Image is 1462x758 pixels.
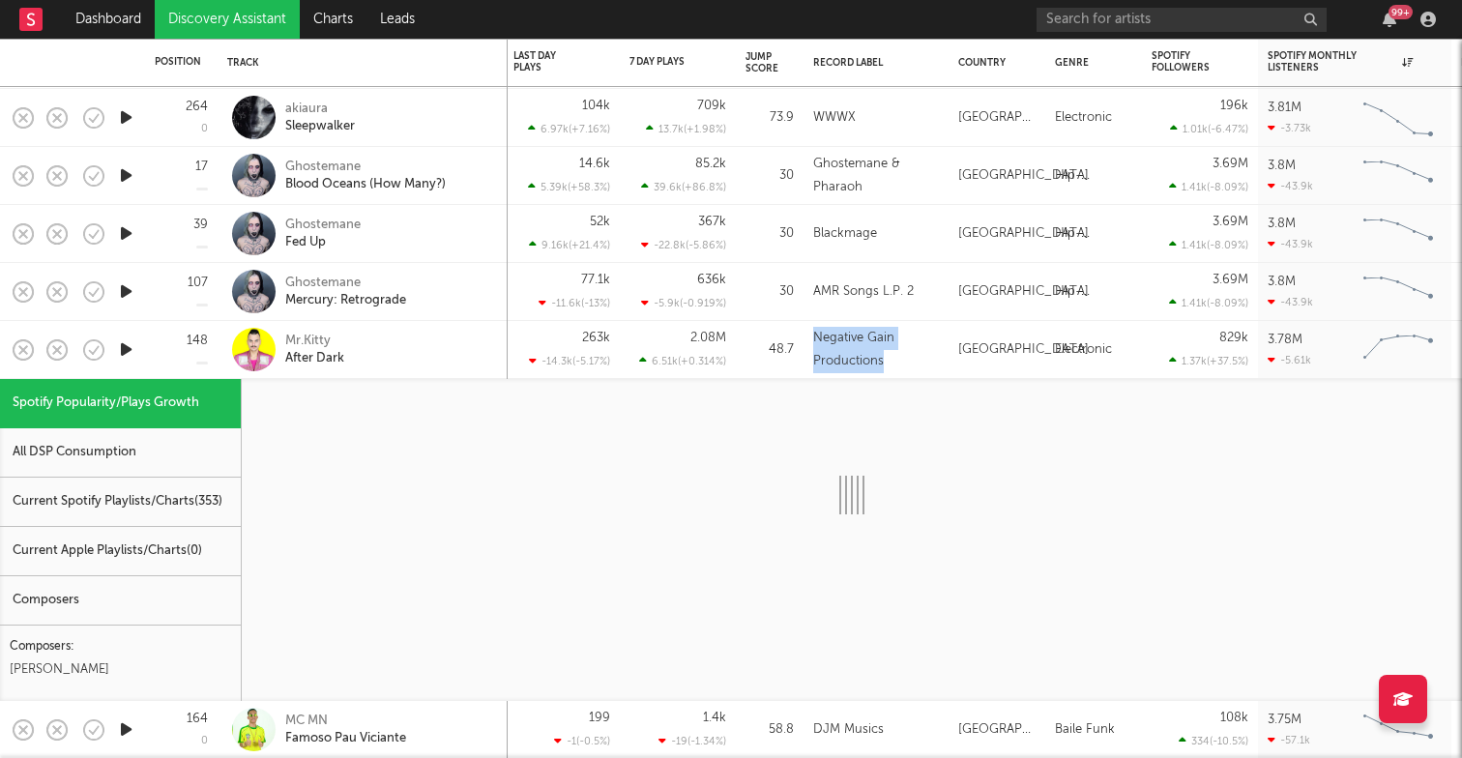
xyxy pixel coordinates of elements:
div: Spotify Monthly Listeners [1268,50,1413,73]
div: Negative Gain Productions [813,327,939,373]
div: 3.81M [1268,102,1301,114]
div: [GEOGRAPHIC_DATA] [958,164,1089,188]
div: Mr.Kitty [285,333,344,350]
div: 1.41k ( -8.09 % ) [1169,181,1248,193]
div: Famoso Pau Viciante [285,730,406,747]
div: 30 [746,164,794,188]
div: 30 [746,280,794,304]
div: Baile Funk [1055,718,1115,742]
div: Jump Score [746,51,778,74]
div: 148 [187,335,208,347]
div: 0 [201,736,208,746]
div: Mercury: Retrograde [285,292,406,309]
div: WWWX [813,106,856,130]
div: 3.8M [1268,160,1296,172]
div: [GEOGRAPHIC_DATA] [958,106,1036,130]
div: Ghostemane [285,159,446,176]
div: 99 + [1389,5,1413,19]
div: 73.9 [746,106,794,130]
div: Position [155,56,201,68]
div: Spotify Followers [1152,50,1219,73]
div: Hip-Hop/Rap [1055,222,1132,246]
div: akiaura [285,101,355,118]
a: akiauraSleepwalker [285,101,355,135]
div: Ghostemane [285,217,361,234]
svg: Chart title [1355,326,1442,374]
div: 367k [698,216,726,228]
svg: Chart title [1355,152,1442,200]
div: 829k [1219,332,1248,344]
div: 0 [201,124,208,134]
div: AMR Songs L.P. 2 [813,280,914,304]
div: 196k [1220,100,1248,112]
div: Genre [1055,57,1123,69]
div: 39.6k ( +86.8 % ) [641,181,726,193]
div: Ghostemane & Pharaoh [813,153,939,199]
div: 164 [187,713,208,725]
div: [GEOGRAPHIC_DATA] [958,718,1036,742]
div: -22.8k ( -5.86 % ) [641,239,726,251]
div: 2.08M [690,332,726,344]
div: 709k [697,100,726,112]
div: 3.69M [1213,158,1248,170]
div: -19 ( -1.34 % ) [658,735,726,747]
a: Mr.KittyAfter Dark [285,333,344,367]
div: 13.7k ( +1.98 % ) [646,123,726,135]
div: Composers: [10,635,231,658]
div: 3.8M [1268,276,1296,288]
div: Hip-Hop/Rap [1055,280,1132,304]
div: Ghostemane [285,275,406,292]
svg: Chart title [1355,268,1442,316]
div: 1.41k ( -8.09 % ) [1169,239,1248,251]
div: -1 ( -0.5 % ) [554,735,610,747]
div: 6.51k ( +0.314 % ) [639,355,726,367]
svg: Chart title [1355,94,1442,142]
div: 3.69M [1213,274,1248,286]
div: Fed Up [285,234,361,251]
div: 3.69M [1213,216,1248,228]
div: 1.01k ( -6.47 % ) [1170,123,1248,135]
div: MC MN [285,713,406,730]
div: 264 [186,101,208,113]
div: 3.75M [1268,714,1301,726]
div: [GEOGRAPHIC_DATA] [958,338,1089,362]
div: -43.9k [1268,296,1313,308]
div: -14.3k ( -5.17 % ) [529,355,610,367]
div: 17 [195,160,208,173]
div: 107 [188,277,208,289]
div: 39 [193,219,208,231]
div: 9.16k ( +21.4 % ) [529,239,610,251]
div: 104k [582,100,610,112]
div: After Dark [285,350,344,367]
div: -5.61k [1268,354,1311,366]
div: 5.39k ( +58.3 % ) [528,181,610,193]
div: 3.78M [1268,334,1302,346]
div: -57.1k [1268,734,1310,746]
div: 48.7 [746,338,794,362]
div: 108k [1220,712,1248,724]
div: Electronic [1055,338,1112,362]
div: 6.97k ( +7.16 % ) [528,123,610,135]
div: Track [227,57,488,69]
div: 334 ( -10.5 % ) [1179,735,1248,747]
div: 1.41k ( -8.09 % ) [1169,297,1248,309]
div: 52k [590,216,610,228]
input: Search for artists [1037,8,1327,32]
div: -43.9k [1268,238,1313,250]
svg: Chart title [1355,210,1442,258]
div: 1.37k ( +37.5 % ) [1169,355,1248,367]
div: -43.9k [1268,180,1313,192]
div: Electronic [1055,106,1112,130]
a: GhostemaneBlood Oceans (How Many?) [285,159,446,193]
a: MC MNFamoso Pau Viciante [285,713,406,747]
div: Country [958,57,1026,69]
button: 99+ [1383,12,1396,27]
a: GhostemaneMercury: Retrograde [285,275,406,309]
div: Record Label [813,57,929,69]
div: Last Day Plays [513,50,581,73]
div: [GEOGRAPHIC_DATA] [958,280,1089,304]
div: 85.2k [695,158,726,170]
div: 3.8M [1268,218,1296,230]
div: Hip-Hop/Rap [1055,164,1132,188]
svg: Chart title [1355,706,1442,754]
